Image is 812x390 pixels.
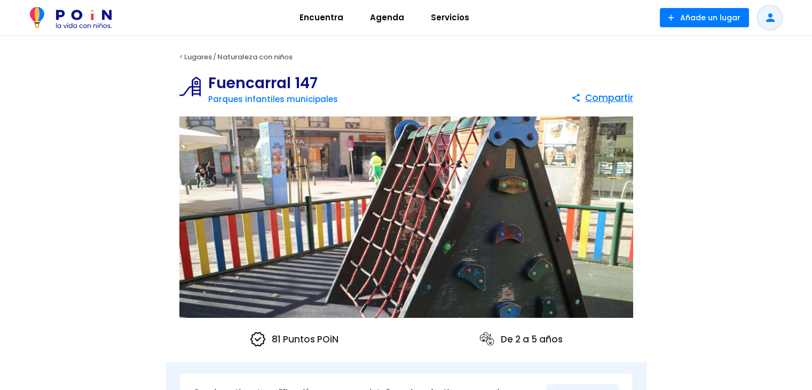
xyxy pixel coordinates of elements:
span: Encuentra [295,9,348,26]
img: Parques infantiles municipales [179,76,208,97]
a: Lugares [184,52,212,62]
span: Agenda [365,9,409,26]
div: < / [166,49,647,65]
a: Parques infantiles municipales [208,93,338,105]
a: Agenda [357,5,417,30]
a: Naturaleza con niños [217,52,293,62]
p: 81 Puntos POiN [249,331,338,348]
img: ages icon [478,331,495,348]
button: Añade un lugar [660,8,749,27]
a: Encuentra [286,5,357,30]
span: Servicios [426,9,474,26]
h1: Fuencarral 147 [208,76,338,91]
a: Servicios [417,5,483,30]
p: De 2 a 5 años [478,331,563,348]
button: Compartir [571,88,633,107]
img: POiN [30,7,112,28]
img: Fuencarral 147 [179,116,633,318]
img: verified icon [249,331,266,348]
